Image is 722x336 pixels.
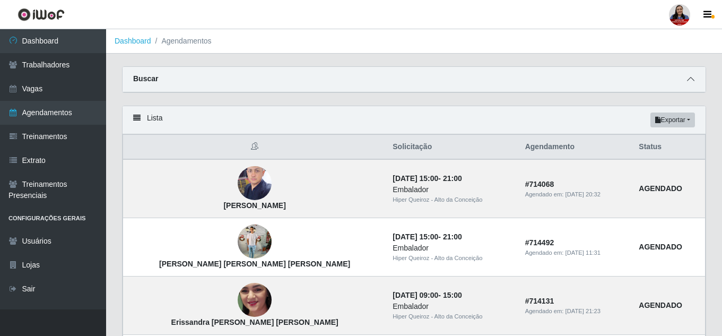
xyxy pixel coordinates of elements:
[566,308,601,314] time: [DATE] 21:23
[650,113,695,127] button: Exportar
[639,243,682,251] strong: AGENDADO
[525,180,554,188] strong: # 714068
[393,232,438,241] time: [DATE] 15:00
[525,248,627,257] div: Agendado em:
[115,37,151,45] a: Dashboard
[133,74,158,83] strong: Buscar
[159,260,350,268] strong: [PERSON_NAME] [PERSON_NAME] [PERSON_NAME]
[238,219,272,264] img: Manoel Vitor de Lima Silva vitor
[639,184,682,193] strong: AGENDADO
[171,318,338,326] strong: Erissandra [PERSON_NAME] [PERSON_NAME]
[393,301,512,312] div: Embalador
[223,201,285,210] strong: [PERSON_NAME]
[519,135,633,160] th: Agendamento
[393,291,438,299] time: [DATE] 09:00
[443,232,462,241] time: 21:00
[525,190,627,199] div: Agendado em:
[393,243,512,254] div: Embalador
[238,161,272,206] img: Leonardo Fernandes da Silva
[639,301,682,309] strong: AGENDADO
[393,291,462,299] strong: -
[151,36,212,47] li: Agendamentos
[393,184,512,195] div: Embalador
[393,174,438,183] time: [DATE] 15:00
[393,232,462,241] strong: -
[525,307,627,316] div: Agendado em:
[106,29,722,54] nav: breadcrumb
[393,312,512,321] div: Hiper Queiroz - Alto da Conceição
[123,106,706,134] div: Lista
[525,238,554,247] strong: # 714492
[566,191,601,197] time: [DATE] 20:32
[632,135,705,160] th: Status
[386,135,518,160] th: Solicitação
[393,254,512,263] div: Hiper Queiroz - Alto da Conceição
[525,297,554,305] strong: # 714131
[443,174,462,183] time: 21:00
[566,249,601,256] time: [DATE] 11:31
[393,174,462,183] strong: -
[443,291,462,299] time: 15:00
[18,8,65,21] img: CoreUI Logo
[393,195,512,204] div: Hiper Queiroz - Alto da Conceição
